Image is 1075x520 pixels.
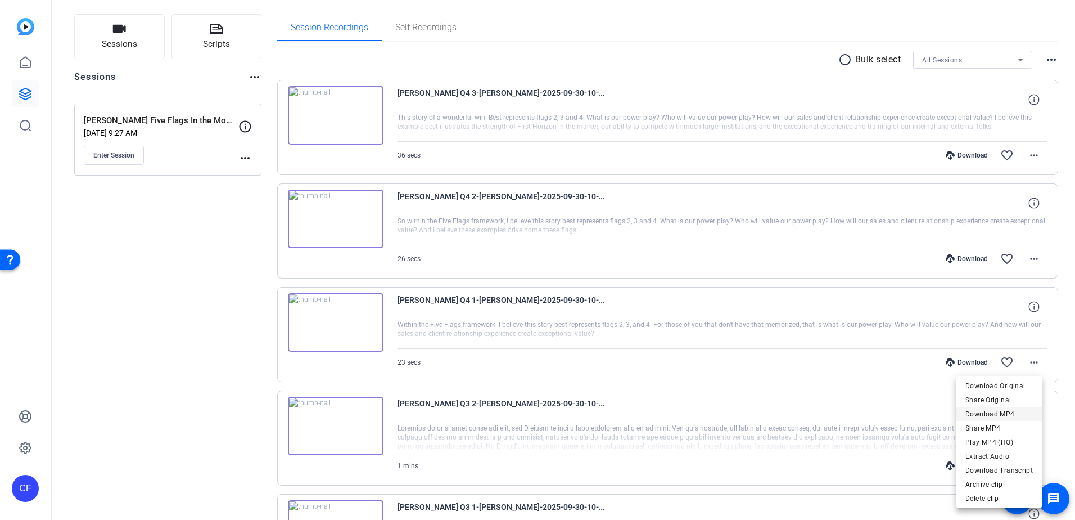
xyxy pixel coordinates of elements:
span: Extract Audio [965,450,1033,463]
span: Download Transcript [965,464,1033,477]
span: Archive clip [965,478,1033,491]
span: Delete clip [965,492,1033,505]
span: Share MP4 [965,422,1033,435]
span: Play MP4 (HQ) [965,436,1033,449]
span: Download MP4 [965,407,1033,421]
span: Share Original [965,393,1033,407]
span: Download Original [965,379,1033,393]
